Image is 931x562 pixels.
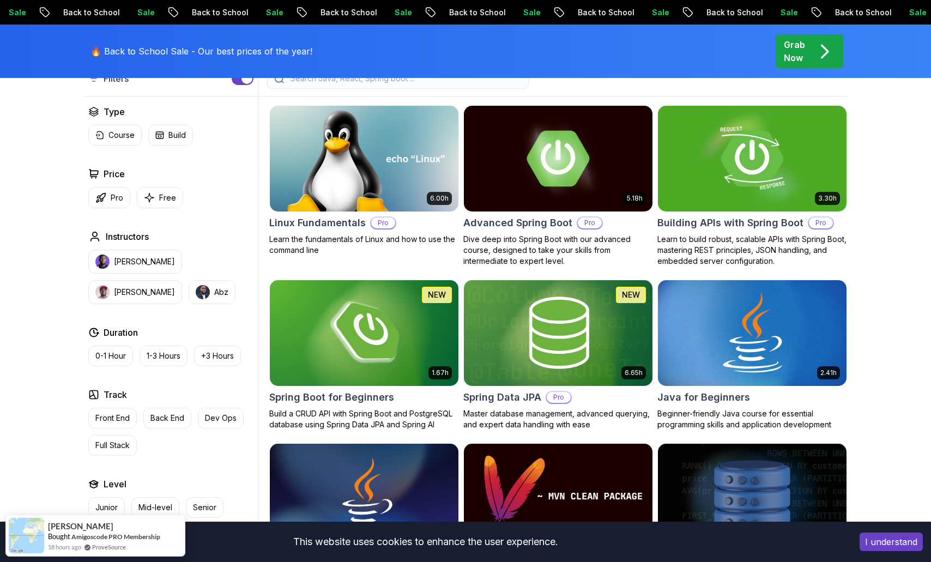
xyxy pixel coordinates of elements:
[539,7,613,18] p: Back to School
[410,7,484,18] p: Back to School
[820,368,837,377] p: 2.41h
[667,7,741,18] p: Back to School
[270,280,458,386] img: Spring Boot for Beginners card
[371,217,395,228] p: Pro
[428,289,446,300] p: NEW
[24,7,98,18] p: Back to School
[653,277,851,388] img: Java for Beginners card
[148,125,193,146] button: Build
[168,130,186,141] p: Build
[108,130,135,141] p: Course
[464,444,652,549] img: Maven Essentials card
[201,351,234,361] p: +3 Hours
[547,392,571,403] p: Pro
[131,497,179,518] button: Mid-level
[430,194,449,203] p: 6.00h
[578,217,602,228] p: Pro
[48,532,70,541] span: Bought
[818,194,837,203] p: 3.30h
[71,533,160,541] a: Amigoscode PRO Membership
[143,408,191,428] button: Back End
[196,285,210,299] img: instructor img
[48,522,113,531] span: [PERSON_NAME]
[205,413,237,424] p: Dev Ops
[198,408,244,428] button: Dev Ops
[95,255,110,269] img: instructor img
[463,105,653,267] a: Advanced Spring Boot card5.18hAdvanced Spring BootProDive deep into Spring Boot with our advanced...
[355,7,390,18] p: Sale
[138,502,172,513] p: Mid-level
[95,413,130,424] p: Front End
[104,167,125,180] h2: Price
[186,497,223,518] button: Senior
[95,285,110,299] img: instructor img
[189,280,235,304] button: instructor imgAbz
[88,187,130,208] button: Pro
[269,105,459,256] a: Linux Fundamentals card6.00hLinux FundamentalsProLearn the fundamentals of Linux and how to use t...
[658,444,847,549] img: Advanced Databases card
[288,73,522,84] input: Search Java, React, Spring boot ...
[281,7,355,18] p: Back to School
[140,346,188,366] button: 1-3 Hours
[111,192,123,203] p: Pro
[657,234,847,267] p: Learn to build robust, scalable APIs with Spring Boot, mastering REST principles, JSON handling, ...
[114,287,175,298] p: [PERSON_NAME]
[463,215,572,231] h2: Advanced Spring Boot
[104,72,129,85] p: Filters
[463,234,653,267] p: Dive deep into Spring Boot with our advanced course, designed to take your skills from intermedia...
[88,435,137,456] button: Full Stack
[95,351,126,361] p: 0-1 Hour
[214,287,228,298] p: Abz
[104,105,125,118] h2: Type
[657,215,803,231] h2: Building APIs with Spring Boot
[809,217,833,228] p: Pro
[627,194,643,203] p: 5.18h
[104,478,126,491] h2: Level
[269,408,459,430] p: Build a CRUD API with Spring Boot and PostgreSQL database using Spring Data JPA and Spring AI
[622,289,640,300] p: NEW
[88,497,125,518] button: Junior
[137,187,183,208] button: Free
[88,408,137,428] button: Front End
[98,7,133,18] p: Sale
[464,280,652,386] img: Spring Data JPA card
[463,390,541,405] h2: Spring Data JPA
[88,250,182,274] button: instructor img[PERSON_NAME]
[613,7,648,18] p: Sale
[106,230,149,243] h2: Instructors
[269,234,459,256] p: Learn the fundamentals of Linux and how to use the command line
[463,280,653,430] a: Spring Data JPA card6.65hNEWSpring Data JPAProMaster database management, advanced querying, and ...
[270,444,458,549] img: Java for Developers card
[796,7,870,18] p: Back to School
[870,7,905,18] p: Sale
[269,280,459,430] a: Spring Boot for Beginners card1.67hNEWSpring Boot for BeginnersBuild a CRUD API with Spring Boot ...
[741,7,776,18] p: Sale
[227,7,262,18] p: Sale
[92,542,126,552] a: ProveSource
[658,106,847,211] img: Building APIs with Spring Boot card
[159,192,176,203] p: Free
[657,280,847,430] a: Java for Beginners card2.41hJava for BeginnersBeginner-friendly Java course for essential program...
[153,7,227,18] p: Back to School
[193,502,216,513] p: Senior
[95,502,118,513] p: Junior
[114,256,175,267] p: [PERSON_NAME]
[9,518,44,553] img: provesource social proof notification image
[194,346,241,366] button: +3 Hours
[104,388,127,401] h2: Track
[432,368,449,377] p: 1.67h
[657,390,750,405] h2: Java for Beginners
[860,533,923,551] button: Accept cookies
[657,408,847,430] p: Beginner-friendly Java course for essential programming skills and application development
[48,542,81,552] span: 18 hours ago
[8,530,843,554] div: This website uses cookies to enhance the user experience.
[269,390,394,405] h2: Spring Boot for Beginners
[657,105,847,267] a: Building APIs with Spring Boot card3.30hBuilding APIs with Spring BootProLearn to build robust, s...
[147,351,180,361] p: 1-3 Hours
[484,7,519,18] p: Sale
[150,413,184,424] p: Back End
[90,45,312,58] p: 🔥 Back to School Sale - Our best prices of the year!
[88,346,133,366] button: 0-1 Hour
[95,440,130,451] p: Full Stack
[463,408,653,430] p: Master database management, advanced querying, and expert data handling with ease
